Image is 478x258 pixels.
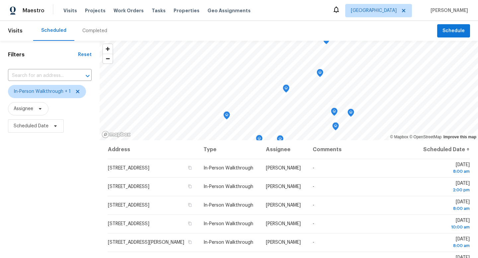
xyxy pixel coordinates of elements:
button: Copy Address [187,165,193,171]
button: Copy Address [187,221,193,226]
div: Map marker [323,36,330,46]
span: [GEOGRAPHIC_DATA] [351,7,397,14]
span: [DATE] [422,218,470,230]
div: Reset [78,51,92,58]
input: Search for an address... [8,71,73,81]
div: 8:00 am [422,205,470,212]
a: Mapbox [390,135,408,139]
span: In-Person Walkthrough [203,222,253,226]
div: Map marker [332,122,339,133]
span: - [313,166,314,170]
canvas: Map [100,41,478,140]
span: [DATE] [422,181,470,193]
span: In-Person Walkthrough [203,166,253,170]
th: Type [198,140,261,159]
span: In-Person Walkthrough [203,203,253,208]
div: Completed [82,28,107,34]
span: - [313,203,314,208]
span: [STREET_ADDRESS] [108,222,149,226]
span: In-Person Walkthrough [203,240,253,245]
button: Copy Address [187,202,193,208]
div: 8:00 am [422,168,470,175]
th: Assignee [261,140,307,159]
th: Scheduled Date ↑ [416,140,470,159]
span: Work Orders [114,7,144,14]
span: - [313,240,314,245]
span: - [313,184,314,189]
span: In-Person Walkthrough + 1 [14,88,71,95]
button: Copy Address [187,183,193,189]
span: [STREET_ADDRESS] [108,184,149,189]
button: Open [83,71,92,81]
button: Zoom in [103,44,113,54]
span: [STREET_ADDRESS][PERSON_NAME] [108,240,184,245]
h1: Filters [8,51,78,58]
div: Map marker [283,85,289,95]
span: [DATE] [422,200,470,212]
div: Map marker [277,135,283,146]
div: Map marker [223,111,230,122]
span: Schedule [442,27,465,35]
span: [PERSON_NAME] [266,203,301,208]
span: In-Person Walkthrough [203,184,253,189]
th: Comments [307,140,416,159]
span: [DATE] [422,237,470,249]
div: Map marker [317,69,323,79]
span: Projects [85,7,106,14]
span: - [313,222,314,226]
th: Address [108,140,198,159]
div: 2:00 pm [422,187,470,193]
a: Improve this map [443,135,476,139]
div: Scheduled [41,27,66,34]
span: [PERSON_NAME] [266,184,301,189]
button: Schedule [437,24,470,38]
span: Geo Assignments [207,7,251,14]
span: [DATE] [422,162,470,175]
span: [PERSON_NAME] [266,240,301,245]
span: Assignee [14,105,33,112]
span: Tasks [152,8,166,13]
button: Zoom out [103,54,113,63]
span: [PERSON_NAME] [266,166,301,170]
span: Visits [8,24,23,38]
div: Map marker [348,109,354,119]
span: Scheduled Date [14,123,48,129]
a: OpenStreetMap [409,135,441,139]
div: 8:00 am [422,242,470,249]
a: Mapbox homepage [102,131,131,138]
button: Copy Address [187,239,193,245]
span: Visits [63,7,77,14]
div: Map marker [331,108,338,118]
div: 10:00 am [422,224,470,230]
span: [STREET_ADDRESS] [108,203,149,208]
span: Maestro [23,7,44,14]
span: [STREET_ADDRESS] [108,166,149,170]
div: Map marker [256,135,263,145]
span: [PERSON_NAME] [428,7,468,14]
span: Properties [174,7,199,14]
span: [PERSON_NAME] [266,222,301,226]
